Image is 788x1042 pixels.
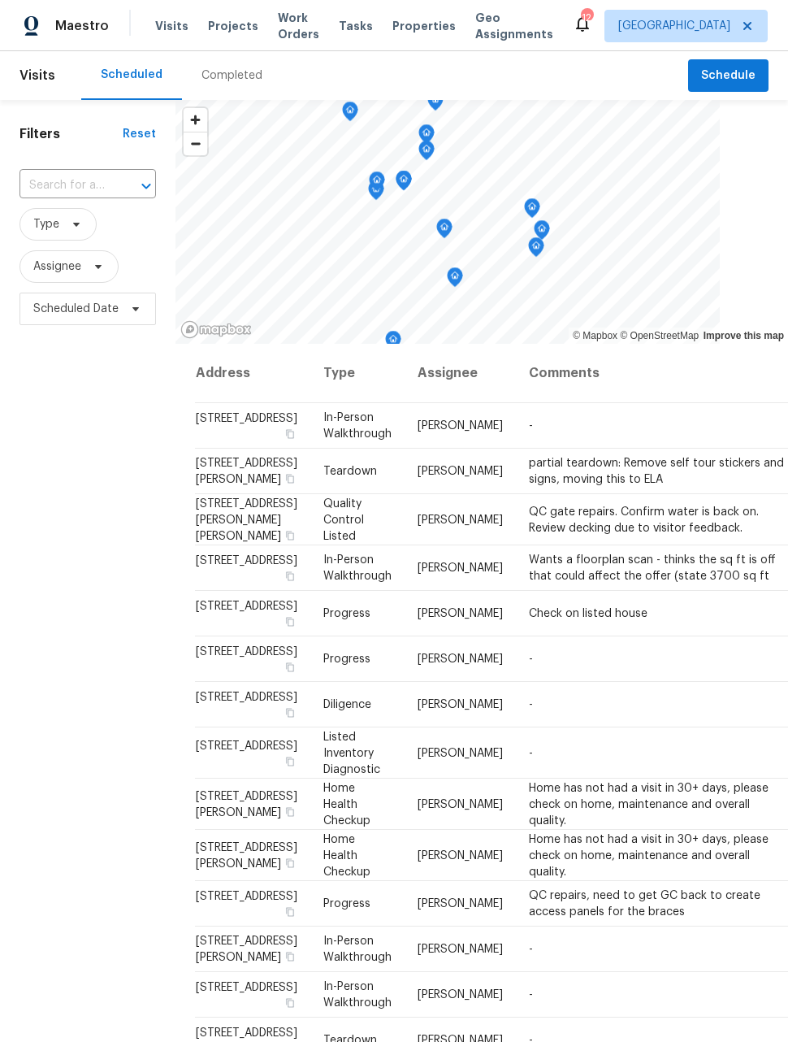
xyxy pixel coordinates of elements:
[436,219,452,244] div: Map marker
[278,10,319,42] span: Work Orders
[33,301,119,317] span: Scheduled Date
[55,18,109,34] span: Maestro
[283,706,297,720] button: Copy Address
[418,653,503,665] span: [PERSON_NAME]
[342,102,358,127] div: Map marker
[196,555,297,567] span: [STREET_ADDRESS]
[418,608,503,619] span: [PERSON_NAME]
[283,855,297,870] button: Copy Address
[283,804,297,818] button: Copy Address
[283,996,297,1010] button: Copy Address
[529,506,759,533] span: QC gate repairs. Confirm water is back on. Review decking due to visitor feedback.
[283,753,297,768] button: Copy Address
[184,132,207,155] button: Zoom out
[323,898,370,910] span: Progress
[323,782,370,826] span: Home Health Checkup
[529,608,647,619] span: Check on listed house
[418,699,503,710] span: [PERSON_NAME]
[323,554,392,582] span: In-Person Walkthrough
[529,458,784,485] span: partial teardown: Remove self tour stickers and signs, moving this to ELA
[283,949,297,964] button: Copy Address
[427,91,444,116] div: Map marker
[123,126,156,142] div: Reset
[175,100,720,344] canvas: Map
[529,699,533,710] span: -
[418,989,503,1001] span: [PERSON_NAME]
[196,790,297,818] span: [STREET_ADDRESS][PERSON_NAME]
[368,180,384,206] div: Map marker
[323,653,370,665] span: Progress
[155,18,188,34] span: Visits
[196,692,297,703] span: [STREET_ADDRESS]
[447,267,463,293] div: Map marker
[418,798,503,810] span: [PERSON_NAME]
[418,141,435,166] div: Map marker
[323,608,370,619] span: Progress
[529,747,533,758] span: -
[418,514,503,525] span: [PERSON_NAME]
[323,699,371,710] span: Diligence
[529,554,776,582] span: Wants a floorplan scan - thinks the sq ft is off that could affect the offer (state 3700 sq ft
[208,18,258,34] span: Projects
[701,66,756,86] span: Schedule
[195,344,310,403] th: Address
[529,944,533,955] span: -
[283,660,297,675] button: Copy Address
[196,740,297,751] span: [STREET_ADDRESS]
[19,58,55,93] span: Visits
[618,18,730,34] span: [GEOGRAPHIC_DATA]
[184,108,207,132] button: Zoom in
[323,412,392,440] span: In-Person Walkthrough
[339,20,373,32] span: Tasks
[418,849,503,861] span: [PERSON_NAME]
[529,890,760,918] span: QC repairs, need to get GC back to create access panels for the braces
[385,331,401,356] div: Map marker
[418,944,503,955] span: [PERSON_NAME]
[704,330,784,341] a: Improve this map
[581,10,592,26] div: 12
[310,344,405,403] th: Type
[418,420,503,432] span: [PERSON_NAME]
[369,171,385,197] div: Map marker
[196,497,297,541] span: [STREET_ADDRESS][PERSON_NAME][PERSON_NAME]
[135,175,158,198] button: Open
[418,124,435,150] div: Map marker
[534,220,550,245] div: Map marker
[196,413,297,424] span: [STREET_ADDRESS]
[688,59,769,93] button: Schedule
[33,216,59,232] span: Type
[323,936,392,963] span: In-Person Walkthrough
[418,466,503,477] span: [PERSON_NAME]
[405,344,516,403] th: Assignee
[529,782,769,826] span: Home has not had a visit in 30+ days, please check on home, maintenance and overall quality.
[528,237,544,263] div: Map marker
[19,173,110,198] input: Search for an address...
[323,981,392,1009] span: In-Person Walkthrough
[101,67,162,83] div: Scheduled
[283,614,297,629] button: Copy Address
[396,171,412,196] div: Map marker
[283,528,297,542] button: Copy Address
[323,497,364,541] span: Quality Control Listed
[392,18,456,34] span: Properties
[196,458,297,485] span: [STREET_ADDRESS][PERSON_NAME]
[33,258,81,275] span: Assignee
[418,898,503,910] span: [PERSON_NAME]
[529,989,533,1001] span: -
[620,330,699,341] a: OpenStreetMap
[323,833,370,877] span: Home Health Checkup
[323,466,377,477] span: Teardown
[475,10,553,42] span: Geo Assignments
[529,833,769,877] span: Home has not had a visit in 30+ days, please check on home, maintenance and overall quality.
[196,982,297,993] span: [STREET_ADDRESS]
[323,731,380,775] span: Listed Inventory Diagnostic
[19,126,123,142] h1: Filters
[180,320,252,339] a: Mapbox homepage
[573,330,617,341] a: Mapbox
[283,905,297,919] button: Copy Address
[529,653,533,665] span: -
[418,562,503,574] span: [PERSON_NAME]
[283,471,297,486] button: Copy Address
